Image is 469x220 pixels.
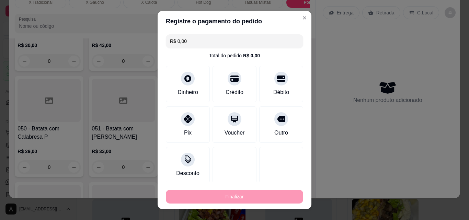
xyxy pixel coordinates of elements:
[225,129,245,137] div: Voucher
[184,129,192,137] div: Pix
[170,34,299,48] input: Ex.: hambúrguer de cordeiro
[176,169,199,177] div: Desconto
[274,129,288,137] div: Outro
[299,12,310,23] button: Close
[226,88,243,96] div: Crédito
[178,88,198,96] div: Dinheiro
[158,11,311,32] header: Registre o pagamento do pedido
[243,52,260,59] div: R$ 0,00
[209,52,260,59] div: Total do pedido
[273,88,289,96] div: Débito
